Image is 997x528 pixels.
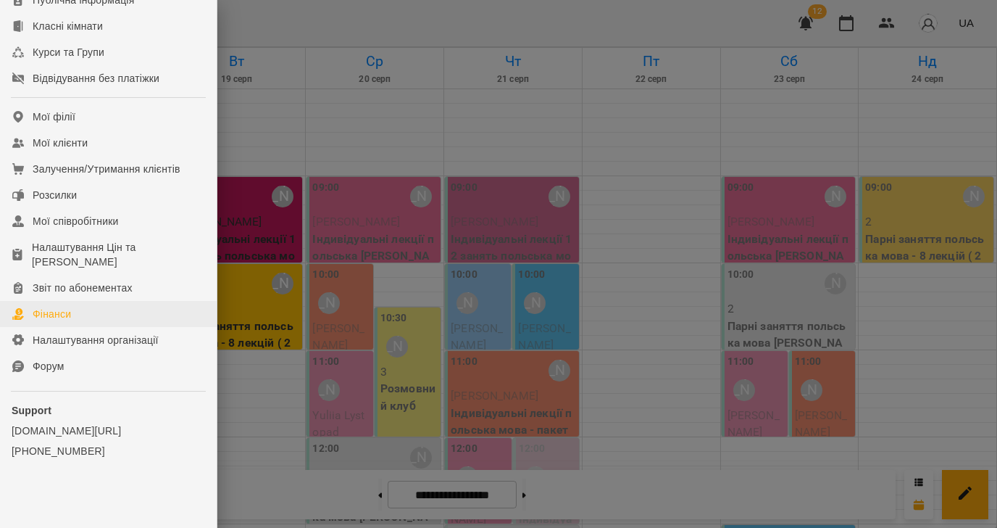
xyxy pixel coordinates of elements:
div: Мої клієнти [33,136,88,150]
div: Фінанси [33,307,71,321]
div: Курси та Групи [33,45,104,59]
div: Налаштування Цін та [PERSON_NAME] [32,240,205,269]
div: Класні кімнати [33,19,103,33]
div: Налаштування організації [33,333,159,347]
div: Мої філії [33,110,75,124]
div: Звіт по абонементах [33,281,133,295]
div: Мої співробітники [33,214,119,228]
a: [DOMAIN_NAME][URL] [12,424,205,438]
div: Залучення/Утримання клієнтів [33,162,180,176]
p: Support [12,403,205,418]
div: Розсилки [33,188,77,202]
a: [PHONE_NUMBER] [12,444,205,458]
div: Відвідування без платіжки [33,71,159,86]
div: Форум [33,359,64,374]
